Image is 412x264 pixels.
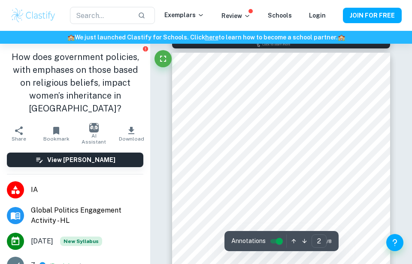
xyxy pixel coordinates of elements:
[60,237,102,246] div: Starting from the May 2026 session, the Global Politics Engagement Activity requirements have cha...
[7,51,143,115] h1: How does government policies, with emphases on those based on religious beliefs, impact women’s i...
[60,237,102,246] span: New Syllabus
[164,10,204,20] p: Exemplars
[343,8,402,23] button: JOIN FOR FREE
[2,33,410,42] h6: We just launched Clastify for Schools. Click to learn how to become a school partner.
[12,136,26,142] span: Share
[142,45,148,52] button: Report issue
[38,122,76,146] button: Bookmark
[10,7,56,24] img: Clastify logo
[67,34,75,41] span: 🏫
[338,34,345,41] span: 🏫
[268,12,292,19] a: Schools
[43,136,70,142] span: Bookmark
[70,7,131,24] input: Search...
[327,237,332,245] span: / 8
[75,122,113,146] button: AI Assistant
[89,123,99,132] img: AI Assistant
[7,153,143,167] button: View [PERSON_NAME]
[309,12,326,19] a: Login
[80,133,108,145] span: AI Assistant
[31,236,53,246] span: [DATE]
[31,185,143,195] span: IA
[119,136,144,142] span: Download
[221,11,251,21] p: Review
[31,205,143,226] span: Global Politics Engagement Activity - HL
[386,234,403,251] button: Help and Feedback
[113,122,151,146] button: Download
[205,34,218,41] a: here
[47,155,115,165] h6: View [PERSON_NAME]
[231,237,266,246] span: Annotations
[154,50,172,67] button: Fullscreen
